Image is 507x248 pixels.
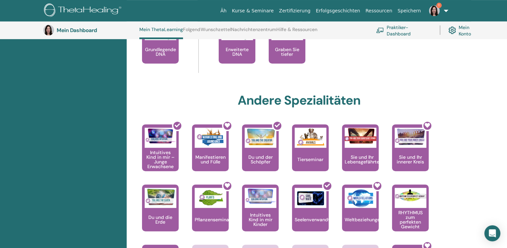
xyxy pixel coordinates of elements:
a: Seelenverwandter Seelenverwandter [292,184,329,245]
font: Andere Spezialitäten [238,92,360,109]
font: RHYTHMUS zum perfekten Gewicht [398,210,423,230]
a: Manifestieren und Fülle Manifestieren und Fülle [192,124,229,184]
font: Nachrichtenzentrum [231,26,276,32]
font: Erfolgsgeschichten [316,8,360,13]
img: RHYTHMUS zum perfekten Gewicht [395,188,426,203]
a: Folgend [183,27,200,37]
a: Zertifizierung [276,5,313,17]
img: Intuitives Kind in mir Kinder [245,188,276,204]
img: Intuitives Kind in mir – Junge Erwachsene [145,128,176,144]
img: Sie und Ihr Lebensgefährte [345,128,376,144]
font: Tierseminar [297,156,323,162]
a: Kurse & Seminare [229,5,276,17]
a: Mein ThetaLearning [139,27,183,39]
a: Erfolgsgeschichten [313,5,363,17]
font: Seelenverwandter [295,217,334,223]
a: Intuitives Kind in mir – Junge Erwachsene Intuitives Kind in mir – Junge Erwachsene [142,124,179,184]
a: Du und die Erde Du und die Erde [142,184,179,245]
font: Kurse & Seminare [232,8,274,13]
font: Zertifizierung [279,8,310,13]
img: Du und die Erde [145,188,176,206]
img: default.jpg [429,5,440,16]
img: Sie und Ihr innerer Kreis [395,128,426,146]
img: Pflanzenseminar [195,188,226,208]
font: 1 [438,3,439,7]
a: Pflanzenseminar Pflanzenseminar [192,184,229,245]
img: cog.svg [448,25,456,36]
font: Manifestieren und Fülle [195,154,226,165]
a: Sie und Ihr innerer Kreis Sie und Ihr innerer Kreis [392,124,429,184]
a: Hilfe & Ressourcen [276,27,317,37]
font: Sie und Ihr Lebensgefährte [345,154,379,165]
a: RHYTHMUS zum perfekten Gewicht RHYTHMUS zum perfekten Gewicht [392,184,429,245]
a: Graben Sie tiefer Graben Sie tiefer [269,17,305,77]
font: Wunschzettel [201,26,231,32]
font: Du und die Erde [148,214,172,225]
img: chalkboard-teacher.svg [376,27,384,33]
a: Intuitives Kind in mir Kinder Intuitives Kind in mir Kinder [242,184,279,245]
a: Ressourcen [363,5,395,17]
font: Folgend [183,26,200,32]
img: logo.png [44,3,124,18]
a: Erweiterte DNA Erweiterte DNA [219,17,255,77]
a: Grundlegende DNA Grundlegende DNA [142,17,179,77]
font: Mein ThetaLearning [139,26,183,32]
font: Mein Konto [459,24,471,36]
font: Äh [220,8,226,13]
font: Speichern [398,8,421,13]
a: Du und der Schöpfer Du und der Schöpfer [242,124,279,184]
a: Mein Konto [448,23,483,37]
a: Nachrichtenzentrum [231,27,276,37]
font: Ressourcen [365,8,392,13]
font: Pflanzenseminar [195,217,231,223]
a: Sie und Ihr Lebensgefährte Sie und Ihr Lebensgefährte [342,124,379,184]
img: Du und der Schöpfer [245,128,276,146]
a: Praktiker-Dashboard [376,23,432,37]
div: Open Intercom Messenger [484,225,500,241]
a: Wunschzettel [201,27,231,37]
img: Weltbeziehungen [345,188,376,208]
font: Mein Dashboard [57,27,97,34]
img: Seelenverwandter [295,188,326,208]
img: default.jpg [43,25,54,35]
img: Manifestieren und Fülle [195,128,226,148]
a: Tierseminar Tierseminar [292,124,329,184]
font: Hilfe & Ressourcen [276,26,317,32]
font: Praktiker-Dashboard [387,24,411,36]
font: Grundlegende DNA [145,46,176,57]
img: Tierseminar [295,128,326,148]
a: Speichern [395,5,424,17]
font: Weltbeziehungen [345,217,383,223]
font: Intuitives Kind in mir Kinder [249,212,272,227]
a: Äh [218,5,229,17]
a: Weltbeziehungen Weltbeziehungen [342,184,379,245]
